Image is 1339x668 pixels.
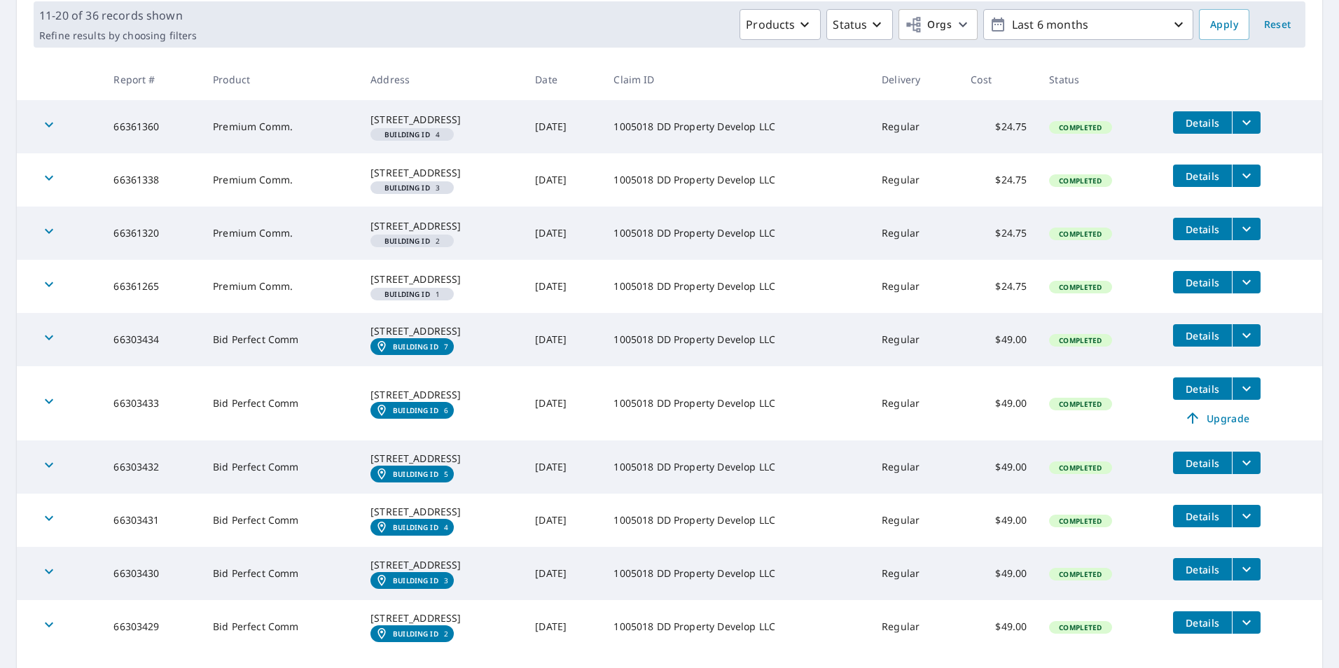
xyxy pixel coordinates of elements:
button: Orgs [899,9,978,40]
span: Details [1181,276,1223,289]
div: [STREET_ADDRESS] [370,611,513,625]
button: detailsBtn-66303430 [1173,558,1232,580]
button: filesDropdownBtn-66303431 [1232,505,1261,527]
td: Bid Perfect Comm [202,547,359,600]
a: Building ID7 [370,338,454,355]
td: Regular [870,207,959,260]
td: Premium Comm. [202,207,359,260]
td: [DATE] [524,366,602,440]
td: 1005018 DD Property Develop LLC [602,100,870,153]
td: $49.00 [959,547,1038,600]
div: [STREET_ADDRESS] [370,324,513,338]
td: $49.00 [959,600,1038,653]
td: Regular [870,494,959,547]
td: 66303431 [102,494,202,547]
button: detailsBtn-66361265 [1173,271,1232,293]
span: Apply [1210,16,1238,34]
th: Claim ID [602,59,870,100]
td: Regular [870,440,959,494]
button: detailsBtn-66361338 [1173,165,1232,187]
td: Bid Perfect Comm [202,600,359,653]
button: filesDropdownBtn-66303434 [1232,324,1261,347]
div: [STREET_ADDRESS] [370,505,513,519]
td: $49.00 [959,494,1038,547]
td: Regular [870,313,959,366]
td: 1005018 DD Property Develop LLC [602,366,870,440]
em: Building ID [384,237,430,244]
td: $24.75 [959,153,1038,207]
td: [DATE] [524,100,602,153]
span: Details [1181,510,1223,523]
button: filesDropdownBtn-66303432 [1232,452,1261,474]
button: Last 6 months [983,9,1193,40]
button: detailsBtn-66361360 [1173,111,1232,134]
td: $24.75 [959,207,1038,260]
em: Building ID [393,470,438,478]
span: Details [1181,223,1223,236]
th: Date [524,59,602,100]
div: [STREET_ADDRESS] [370,272,513,286]
span: 3 [376,184,448,191]
td: $49.00 [959,366,1038,440]
a: Building ID6 [370,402,454,419]
button: detailsBtn-66361320 [1173,218,1232,240]
button: detailsBtn-66303432 [1173,452,1232,474]
span: Completed [1050,176,1110,186]
div: [STREET_ADDRESS] [370,452,513,466]
td: 1005018 DD Property Develop LLC [602,600,870,653]
span: Details [1181,457,1223,470]
span: 2 [376,237,448,244]
span: Details [1181,563,1223,576]
em: Building ID [393,523,438,531]
td: Regular [870,600,959,653]
em: Building ID [393,629,438,638]
button: Apply [1199,9,1249,40]
span: Upgrade [1181,410,1252,426]
span: Details [1181,329,1223,342]
td: $24.75 [959,260,1038,313]
td: 66303433 [102,366,202,440]
div: [STREET_ADDRESS] [370,558,513,572]
p: Status [833,16,867,33]
p: Products [746,16,795,33]
td: 1005018 DD Property Develop LLC [602,153,870,207]
td: Bid Perfect Comm [202,494,359,547]
button: detailsBtn-66303431 [1173,505,1232,527]
em: Building ID [384,184,430,191]
td: Premium Comm. [202,260,359,313]
span: Details [1181,616,1223,629]
td: Bid Perfect Comm [202,440,359,494]
td: $49.00 [959,313,1038,366]
span: Details [1181,169,1223,183]
td: $24.75 [959,100,1038,153]
td: 66303430 [102,547,202,600]
td: 66303434 [102,313,202,366]
button: filesDropdownBtn-66303433 [1232,377,1261,400]
td: Regular [870,366,959,440]
td: Regular [870,260,959,313]
button: filesDropdownBtn-66303430 [1232,558,1261,580]
em: Building ID [384,131,430,138]
button: Reset [1255,9,1300,40]
button: filesDropdownBtn-66361360 [1232,111,1261,134]
td: [DATE] [524,153,602,207]
th: Status [1038,59,1162,100]
th: Product [202,59,359,100]
div: [STREET_ADDRESS] [370,219,513,233]
span: Completed [1050,463,1110,473]
button: detailsBtn-66303429 [1173,611,1232,634]
em: Building ID [393,406,438,415]
button: detailsBtn-66303434 [1173,324,1232,347]
a: Building ID3 [370,572,454,589]
td: Premium Comm. [202,153,359,207]
a: Building ID2 [370,625,454,642]
button: filesDropdownBtn-66361320 [1232,218,1261,240]
button: filesDropdownBtn-66361338 [1232,165,1261,187]
th: Delivery [870,59,959,100]
em: Building ID [393,576,438,585]
td: [DATE] [524,260,602,313]
p: 11-20 of 36 records shown [39,7,197,24]
span: 1 [376,291,448,298]
div: [STREET_ADDRESS] [370,166,513,180]
a: Building ID5 [370,466,454,482]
